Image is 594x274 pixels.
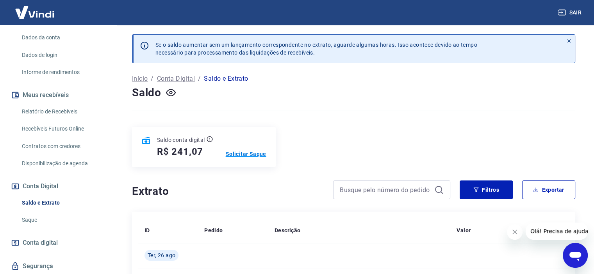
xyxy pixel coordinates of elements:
[19,121,107,137] a: Recebíveis Futuros Online
[9,178,107,195] button: Conta Digital
[226,150,266,158] a: Solicitar Saque
[19,195,107,211] a: Saldo e Extrato
[19,30,107,46] a: Dados da conta
[340,184,431,196] input: Busque pelo número do pedido
[9,234,107,251] a: Conta digital
[19,156,107,171] a: Disponibilização de agenda
[19,47,107,63] a: Dados de login
[132,184,324,199] h4: Extrato
[507,224,523,240] iframe: Fechar mensagem
[23,237,58,248] span: Conta digital
[9,87,107,104] button: Meus recebíveis
[563,243,588,268] iframe: Botão para abrir a janela de mensagens
[204,74,248,83] p: Saldo e Extrato
[5,5,66,12] span: Olá! Precisa de ajuda?
[19,212,107,228] a: Saque
[275,226,301,234] p: Descrição
[157,145,203,158] h5: R$ 241,07
[19,138,107,154] a: Contratos com credores
[460,180,513,199] button: Filtros
[155,41,477,57] p: Se o saldo aumentar sem um lançamento correspondente no extrato, aguarde algumas horas. Isso acon...
[157,136,205,144] p: Saldo conta digital
[144,226,150,234] p: ID
[526,223,588,240] iframe: Mensagem da empresa
[132,74,148,83] a: Início
[204,226,223,234] p: Pedido
[157,74,195,83] a: Conta Digital
[19,64,107,80] a: Informe de rendimentos
[132,85,161,101] h4: Saldo
[9,0,60,24] img: Vindi
[522,180,575,199] button: Exportar
[557,5,585,20] button: Sair
[457,226,471,234] p: Valor
[148,251,175,259] span: Ter, 26 ago
[151,74,153,83] p: /
[19,104,107,120] a: Relatório de Recebíveis
[198,74,201,83] p: /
